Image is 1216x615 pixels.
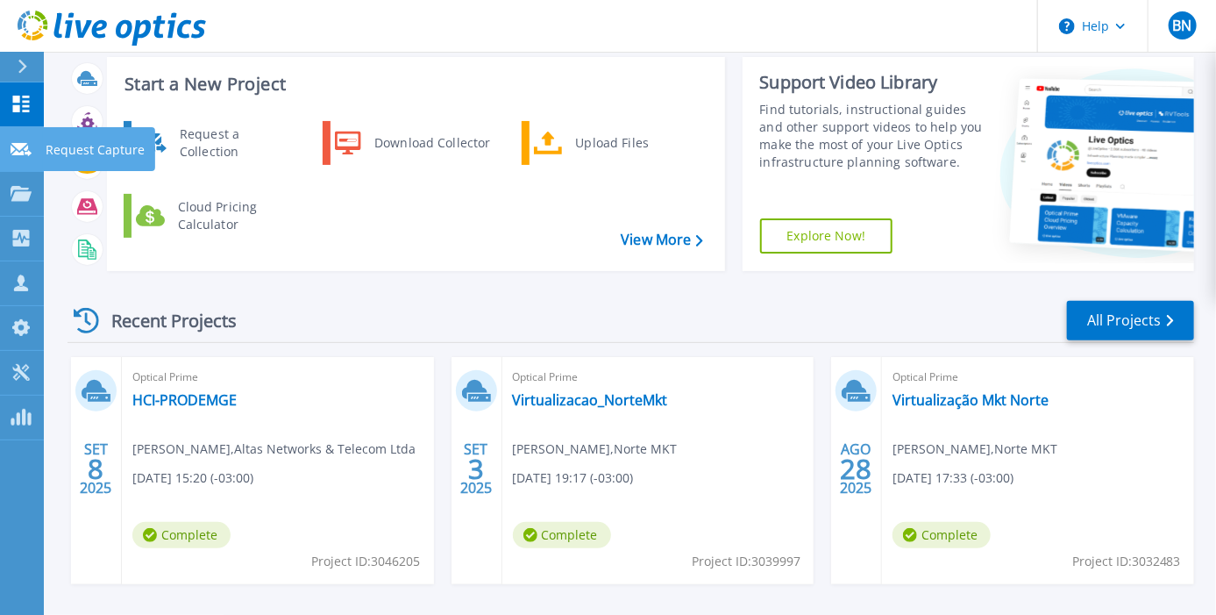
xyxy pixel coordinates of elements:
[1172,18,1191,32] span: BN
[892,391,1049,409] a: Virtualização Mkt Norte
[132,368,423,387] span: Optical Prime
[522,121,701,165] a: Upload Files
[132,522,231,548] span: Complete
[760,71,985,94] div: Support Video Library
[132,468,253,488] span: [DATE] 15:20 (-03:00)
[892,440,1057,459] span: [PERSON_NAME] , Norte MKT
[132,391,237,409] a: HCI-PRODEMGE
[692,552,800,571] span: Project ID: 3039997
[841,461,872,476] span: 28
[513,391,668,409] a: Virtualizacao_NorteMkt
[79,437,112,501] div: SET 2025
[171,125,299,161] div: Request a Collection
[169,198,299,233] div: Cloud Pricing Calculator
[459,437,493,501] div: SET 2025
[323,121,502,165] a: Download Collector
[892,522,991,548] span: Complete
[124,75,702,94] h3: Start a New Project
[68,299,260,342] div: Recent Projects
[621,232,702,248] a: View More
[513,468,634,488] span: [DATE] 19:17 (-03:00)
[892,368,1184,387] span: Optical Prime
[124,121,303,165] a: Request a Collection
[366,125,498,161] div: Download Collector
[760,101,985,171] div: Find tutorials, instructional guides and other support videos to help you make the most of your L...
[513,440,678,459] span: [PERSON_NAME] , Norte MKT
[1067,301,1194,340] a: All Projects
[124,194,303,238] a: Cloud Pricing Calculator
[513,522,611,548] span: Complete
[513,368,804,387] span: Optical Prime
[760,218,893,254] a: Explore Now!
[840,437,873,501] div: AGO 2025
[88,461,103,476] span: 8
[132,440,416,459] span: [PERSON_NAME] , Altas Networks & Telecom Ltda
[46,127,145,173] p: Request Capture
[1072,552,1181,571] span: Project ID: 3032483
[567,125,697,161] div: Upload Files
[468,461,484,476] span: 3
[312,552,421,571] span: Project ID: 3046205
[892,468,1013,488] span: [DATE] 17:33 (-03:00)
